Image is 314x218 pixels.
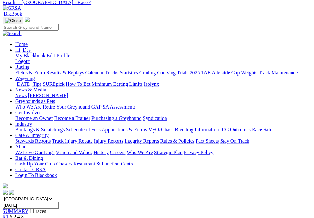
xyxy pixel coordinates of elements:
[4,11,22,16] span: BlkBook
[47,53,70,58] a: Edit Profile
[15,150,54,155] a: We Love Our Dogs
[177,70,188,75] a: Trials
[110,150,125,155] a: Careers
[15,127,311,133] div: Industry
[15,76,35,81] a: Wagering
[15,93,27,98] a: News
[15,104,311,110] div: Greyhounds as Pets
[15,53,46,58] a: My Blackbook
[15,87,46,92] a: News & Media
[91,115,141,121] a: Purchasing a Greyhound
[15,127,65,132] a: Bookings & Scratchings
[15,155,43,161] a: Bar & Dining
[52,138,92,144] a: Track Injury Rebate
[124,138,159,144] a: Integrity Reports
[15,133,49,138] a: Care & Integrity
[9,190,14,195] img: twitter.svg
[3,209,28,214] a: SUMMARY
[15,47,32,53] a: Hi, Des
[15,121,32,127] a: Industry
[3,17,23,24] button: Toggle navigation
[175,127,219,132] a: Breeding Information
[56,161,134,166] a: Chasers Restaurant & Function Centre
[25,17,30,22] img: logo-grsa-white.png
[184,150,213,155] a: Privacy Policy
[15,70,45,75] a: Fields & Form
[3,24,59,31] input: Search
[15,70,311,76] div: Racing
[15,47,31,53] span: Hi, Des
[15,172,57,178] a: Login To Blackbook
[29,209,46,214] span: 11 races
[66,81,91,87] a: How To Bet
[91,81,142,87] a: Minimum Betting Limits
[15,144,28,149] a: About
[139,70,156,75] a: Grading
[15,104,41,109] a: Who We Are
[15,161,55,166] a: Cash Up Your Club
[28,93,68,98] a: [PERSON_NAME]
[196,138,219,144] a: Fact Sheets
[15,41,28,47] a: Home
[15,53,311,64] div: Hi, Des
[46,70,84,75] a: Results & Replays
[15,138,51,144] a: Stewards Reports
[220,127,250,132] a: ICG Outcomes
[259,70,298,75] a: Track Maintenance
[15,167,46,172] a: Contact GRSA
[15,98,55,104] a: Greyhounds as Pets
[15,110,42,115] a: Get Involved
[66,127,100,132] a: Schedule of Fees
[102,127,147,132] a: Applications & Forms
[15,115,53,121] a: Become an Owner
[93,150,109,155] a: History
[15,161,311,167] div: Bar & Dining
[54,115,90,121] a: Become a Trainer
[160,138,194,144] a: Rules & Policies
[15,138,311,144] div: Care & Integrity
[5,18,21,23] img: Close
[105,70,118,75] a: Tracks
[43,104,90,109] a: Retire Your Greyhound
[252,127,272,132] a: Race Safe
[15,81,311,87] div: Wagering
[3,183,8,188] img: logo-grsa-white.png
[241,70,257,75] a: Weights
[143,115,167,121] a: Syndication
[3,11,22,16] a: BlkBook
[3,31,22,36] img: Search
[127,150,153,155] a: Who We Are
[15,150,311,155] div: About
[220,138,249,144] a: Stay On Track
[15,81,41,87] a: [DATE] Tips
[56,150,92,155] a: Vision and Values
[120,70,138,75] a: Statistics
[148,127,173,132] a: MyOzChase
[3,5,21,11] img: GRSA
[91,104,136,109] a: GAP SA Assessments
[15,115,311,121] div: Get Involved
[190,70,240,75] a: 2025 TAB Adelaide Cup
[157,70,176,75] a: Coursing
[15,59,30,64] a: Logout
[3,202,59,209] input: Select date
[43,81,64,87] a: SUREpick
[94,138,123,144] a: Injury Reports
[15,93,311,98] div: News & Media
[144,81,159,87] a: Isolynx
[15,64,29,70] a: Racing
[85,70,104,75] a: Calendar
[154,150,182,155] a: Strategic Plan
[3,190,8,195] img: facebook.svg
